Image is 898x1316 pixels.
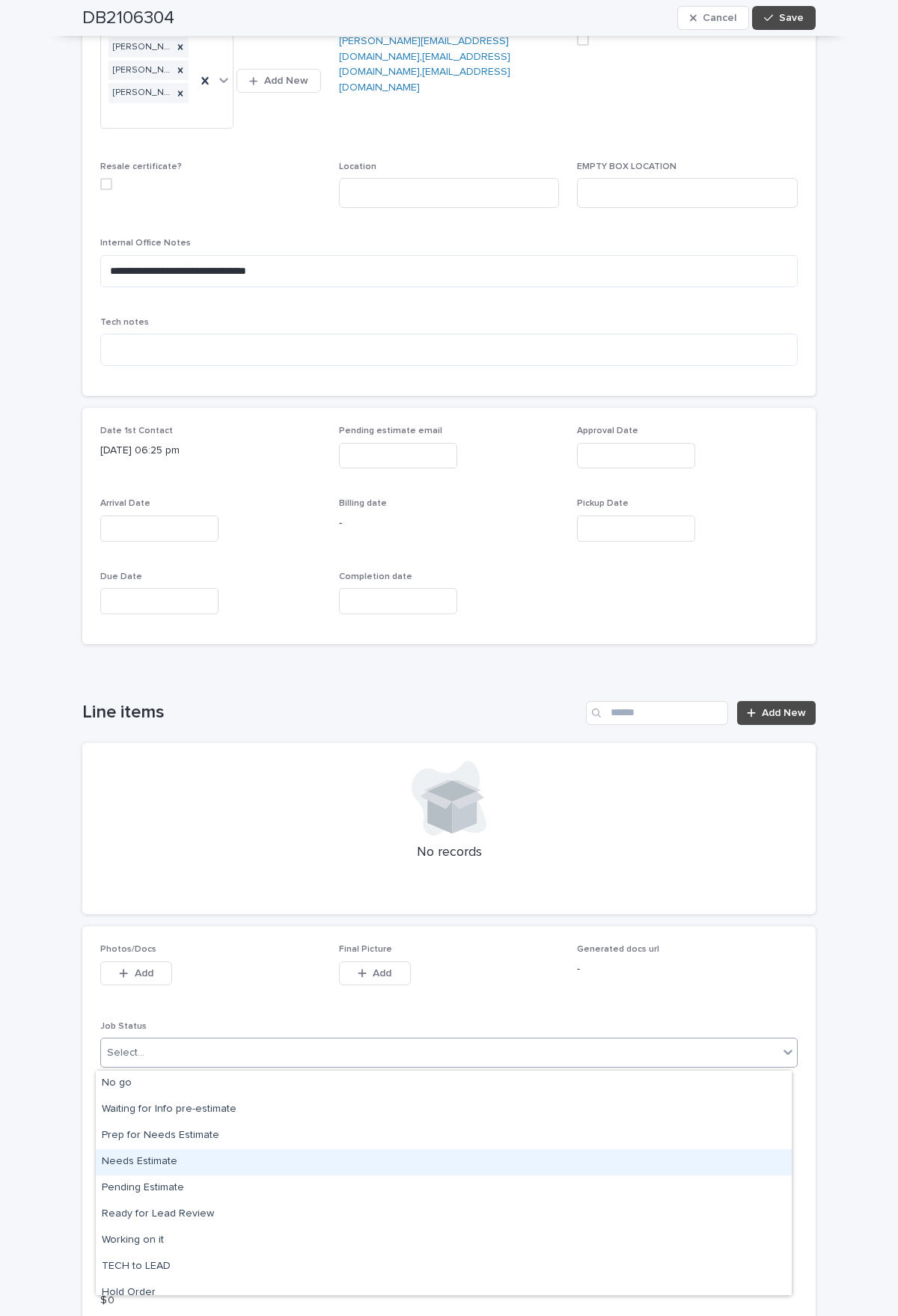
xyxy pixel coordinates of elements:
[703,13,736,23] span: Cancel
[100,945,156,954] span: Photos/Docs
[96,1149,792,1175] div: Needs Estimate
[373,968,391,979] span: Add
[339,52,510,78] a: [EMAIL_ADDRESS][DOMAIN_NAME]
[577,961,798,977] p: -
[100,1293,321,1309] p: $ 0
[96,1280,792,1306] div: Hold Order
[96,1071,792,1097] div: No go
[752,6,816,30] button: Save
[82,7,174,29] h2: DB2106304
[339,945,392,954] span: Final Picture
[100,572,142,581] span: Due Date
[339,162,376,171] span: Location
[264,76,308,86] span: Add New
[339,515,560,531] p: -
[762,708,806,718] span: Add New
[339,961,411,985] button: Add
[109,61,172,81] div: [PERSON_NAME] Built
[96,1202,792,1228] div: Ready for Lead Review
[100,426,173,435] span: Date 1st Contact
[100,1022,147,1031] span: Job Status
[586,701,728,725] input: Search
[109,83,172,103] div: [PERSON_NAME] Built
[339,34,560,96] p: , ,
[737,701,816,725] a: Add New
[339,36,509,62] a: [PERSON_NAME][EMAIL_ADDRESS][DOMAIN_NAME]
[135,968,153,979] span: Add
[577,499,629,508] span: Pickup Date
[100,162,182,171] span: Resale certificate?
[82,702,580,723] h1: Line items
[109,37,172,58] div: [PERSON_NAME] Built
[779,13,804,23] span: Save
[100,961,172,985] button: Add
[96,1175,792,1202] div: Pending Estimate
[96,1123,792,1149] div: Prep for Needs Estimate
[339,426,442,435] span: Pending estimate email
[577,162,676,171] span: EMPTY BOX LOCATION
[577,426,638,435] span: Approval Date
[339,499,387,508] span: Billing date
[100,845,798,861] p: No records
[96,1254,792,1280] div: TECH to LEAD
[100,318,149,327] span: Tech notes
[96,1228,792,1254] div: Working on it
[96,1097,792,1123] div: Waiting for Info pre-estimate
[236,69,320,93] button: Add New
[100,239,191,248] span: Internal Office Notes
[577,945,659,954] span: Generated docs url
[339,67,510,93] a: [EMAIL_ADDRESS][DOMAIN_NAME]
[677,6,749,30] button: Cancel
[339,572,412,581] span: Completion date
[100,443,321,459] p: [DATE] 06:25 pm
[100,499,150,508] span: Arrival Date
[107,1045,144,1061] div: Select...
